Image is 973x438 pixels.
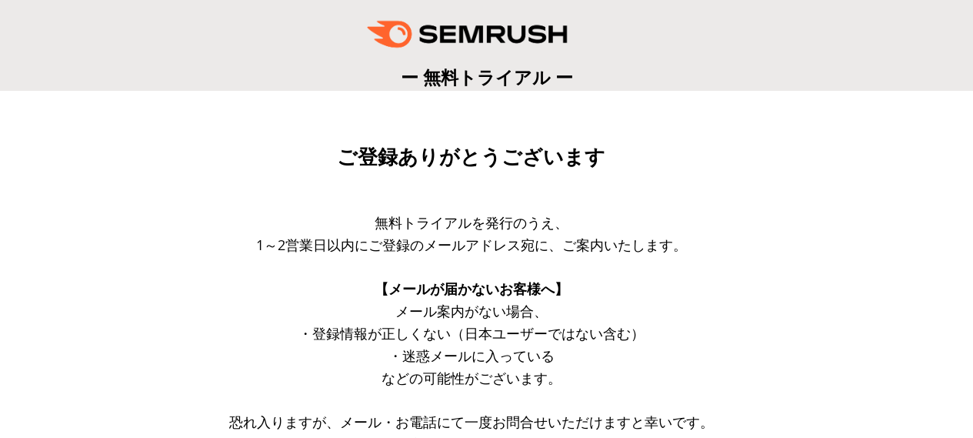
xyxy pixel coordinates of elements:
[256,236,687,254] span: 1～2営業日以内にご登録のメールアドレス宛に、ご案内いたします。
[229,413,714,431] span: 恐れ入りますが、メール・お電話にて一度お問合せいただけますと幸いです。
[298,324,645,343] span: ・登録情報が正しくない（日本ユーザーではない含む）
[375,279,568,298] span: 【メールが届かないお客様へ】
[388,346,555,365] span: ・迷惑メールに入っている
[395,302,548,320] span: メール案内がない場合、
[375,213,568,232] span: 無料トライアルを発行のうえ、
[401,65,573,89] span: ー 無料トライアル ー
[337,145,605,169] span: ご登録ありがとうございます
[382,369,561,387] span: などの可能性がございます。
